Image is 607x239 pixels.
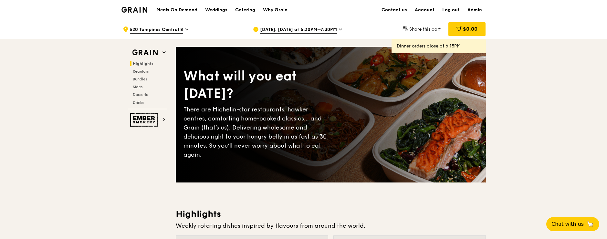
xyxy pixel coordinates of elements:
[183,105,331,159] div: There are Michelin-star restaurants, hawker centres, comforting home-cooked classics… and Grain (...
[183,68,331,102] div: What will you eat [DATE]?
[176,221,486,230] div: Weekly rotating dishes inspired by flavours from around the world.
[586,220,594,228] span: 🦙
[397,43,481,49] div: Dinner orders close at 6:15PM
[121,7,148,13] img: Grain
[464,0,486,20] a: Admin
[176,208,486,220] h3: Highlights
[205,0,227,20] div: Weddings
[130,47,160,58] img: Grain web logo
[201,0,231,20] a: Weddings
[133,77,147,81] span: Bundles
[133,85,142,89] span: Sides
[263,0,288,20] div: Why Grain
[438,0,464,20] a: Log out
[546,217,599,231] button: Chat with us🦙
[156,7,197,13] h1: Meals On Demand
[130,26,183,34] span: 520 Tampines Central 8
[133,61,153,66] span: Highlights
[411,0,438,20] a: Account
[235,0,255,20] div: Catering
[260,26,337,34] span: [DATE], [DATE] at 6:30PM–7:30PM
[259,0,291,20] a: Why Grain
[133,69,149,74] span: Regulars
[231,0,259,20] a: Catering
[378,0,411,20] a: Contact us
[130,113,160,127] img: Ember Smokery web logo
[133,100,144,105] span: Drinks
[409,26,441,32] span: Share this cart
[133,92,148,97] span: Desserts
[463,26,477,32] span: $0.00
[551,220,584,228] span: Chat with us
